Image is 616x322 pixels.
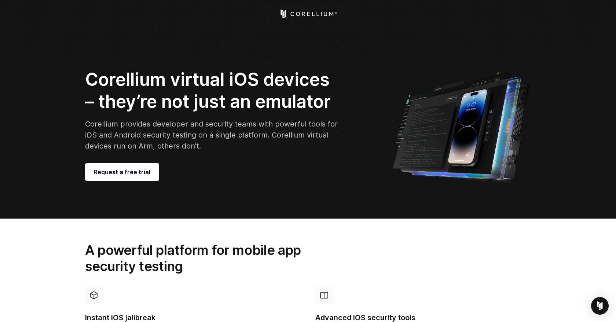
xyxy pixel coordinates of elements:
[279,10,337,18] a: Corellium Home
[392,66,531,183] img: Corellium UI
[85,242,335,275] h2: A powerful platform for mobile app security testing
[85,163,159,181] a: Request a free trial
[591,297,609,315] div: Open Intercom Messenger
[94,168,150,176] span: Request a free trial
[85,69,341,113] h2: Corellium virtual iOS devices – they’re not just an emulator
[85,118,341,151] p: Corellium provides developer and security teams with powerful tools for iOS and Android security ...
